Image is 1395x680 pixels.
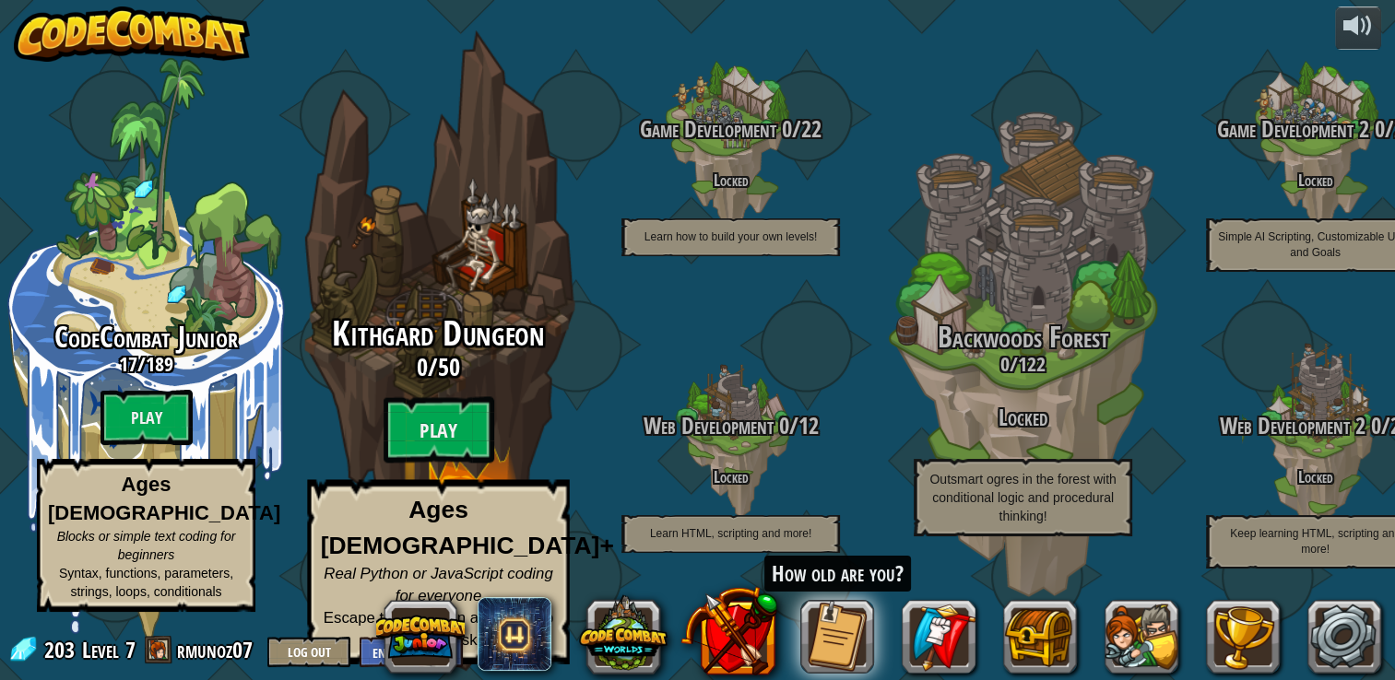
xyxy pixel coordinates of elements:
span: 0 [1365,410,1381,441]
strong: Ages [DEMOGRAPHIC_DATA]+ [321,497,614,559]
span: 12 [798,410,819,441]
h3: / [585,414,877,439]
span: CodeCombat Junior [54,317,238,357]
span: 50 [438,350,460,383]
span: Outsmart ogres in the forest with conditional logic and procedural thinking! [929,472,1116,523]
span: Web Development 2 [1220,410,1365,441]
span: Blocks or simple text coding for beginners [57,529,236,562]
span: Learn HTML, scripting and more! [650,527,811,540]
h4: Locked [585,171,877,189]
span: 189 [146,350,173,378]
a: rmunoz07 [177,635,258,664]
span: 0 [417,350,428,383]
strong: Ages [DEMOGRAPHIC_DATA] [48,473,280,524]
span: 0 [1369,113,1385,145]
span: Real Python or JavaScript coding for everyone [324,565,552,604]
h3: Locked [877,405,1169,430]
span: Syntax, functions, parameters, strings, loops, conditionals [59,566,233,599]
span: 7 [125,635,136,664]
span: Kithgard Dungeon [332,310,544,358]
span: Level [82,635,119,665]
span: 203 [44,635,80,664]
span: Game Development [640,113,776,145]
button: Adjust volume [1335,6,1381,50]
span: 0 [776,113,792,145]
span: Escape the dungeon and level up your coding skills! [324,609,553,649]
span: Web Development [644,410,774,441]
h3: / [263,354,613,381]
h3: / [585,117,877,142]
span: 0 [1000,350,1010,378]
span: 22 [801,113,822,145]
img: CodeCombat - Learn how to code by playing a game [14,6,250,62]
div: How old are you? [764,556,911,592]
span: Backwoods Forest [938,317,1109,357]
span: 122 [1018,350,1046,378]
button: Log Out [267,637,350,667]
h3: / [877,353,1169,375]
span: 0 [774,410,789,441]
h4: Locked [585,468,877,486]
btn: Play [384,397,494,463]
span: Learn how to build your own levels! [644,230,817,243]
btn: Play [100,390,193,445]
span: Game Development 2 [1217,113,1369,145]
span: 17 [119,350,137,378]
